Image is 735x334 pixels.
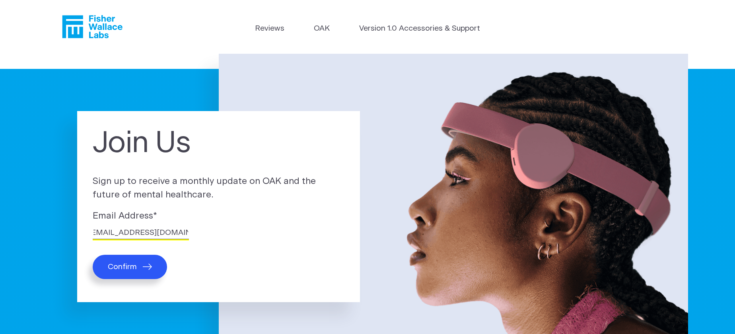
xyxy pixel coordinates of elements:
a: Fisher Wallace [62,15,122,38]
a: OAK [314,23,330,35]
label: Email Address [93,209,345,223]
a: Version 1.0 Accessories & Support [359,23,480,35]
a: Reviews [255,23,284,35]
p: Sign up to receive a monthly update on OAK and the future of mental healthcare. [93,175,345,201]
span: Confirm [108,262,137,271]
button: Confirm [93,255,167,279]
h1: Join Us [93,126,345,160]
